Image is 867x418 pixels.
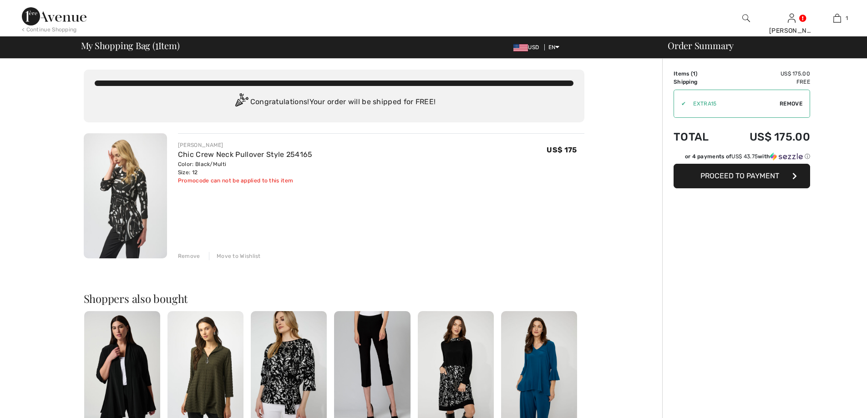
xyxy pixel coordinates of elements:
div: or 4 payments of with [685,152,810,161]
div: Move to Wishlist [209,252,261,260]
div: Order Summary [657,41,862,50]
div: ✔ [674,100,686,108]
span: EN [548,44,560,50]
img: My Bag [833,13,841,24]
a: Sign In [788,14,796,22]
td: Shipping [674,78,724,86]
h2: Shoppers also bought [84,293,584,304]
img: Chic Crew Neck Pullover Style 254165 [84,133,167,258]
div: [PERSON_NAME] [178,141,313,149]
img: Sezzle [770,152,803,161]
div: [PERSON_NAME] [769,26,814,35]
div: or 4 payments ofUS$ 43.75withSezzle Click to learn more about Sezzle [674,152,810,164]
span: Remove [780,100,802,108]
input: Promo code [686,90,780,117]
span: Proceed to Payment [700,171,779,180]
td: US$ 175.00 [724,121,810,152]
img: 1ère Avenue [22,7,86,25]
span: 1 [155,39,158,50]
img: US Dollar [513,44,528,51]
button: Proceed to Payment [674,164,810,188]
span: 1 [846,14,848,22]
div: Remove [178,252,200,260]
a: 1 [815,13,859,24]
img: search the website [742,13,750,24]
td: US$ 175.00 [724,70,810,78]
span: US$ 43.75 [731,153,758,160]
img: My Info [788,13,796,24]
td: Free [724,78,810,86]
span: USD [513,44,543,50]
div: Color: Black/Multi Size: 12 [178,160,313,176]
div: Congratulations! Your order will be shipped for FREE! [95,93,573,111]
a: Chic Crew Neck Pullover Style 254165 [178,150,313,159]
div: < Continue Shopping [22,25,77,34]
span: My Shopping Bag ( Item) [81,41,180,50]
td: Total [674,121,724,152]
td: Items ( ) [674,70,724,78]
span: 1 [693,71,695,77]
span: US$ 175 [547,146,577,154]
img: Congratulation2.svg [232,93,250,111]
div: Promocode can not be applied to this item [178,176,313,185]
